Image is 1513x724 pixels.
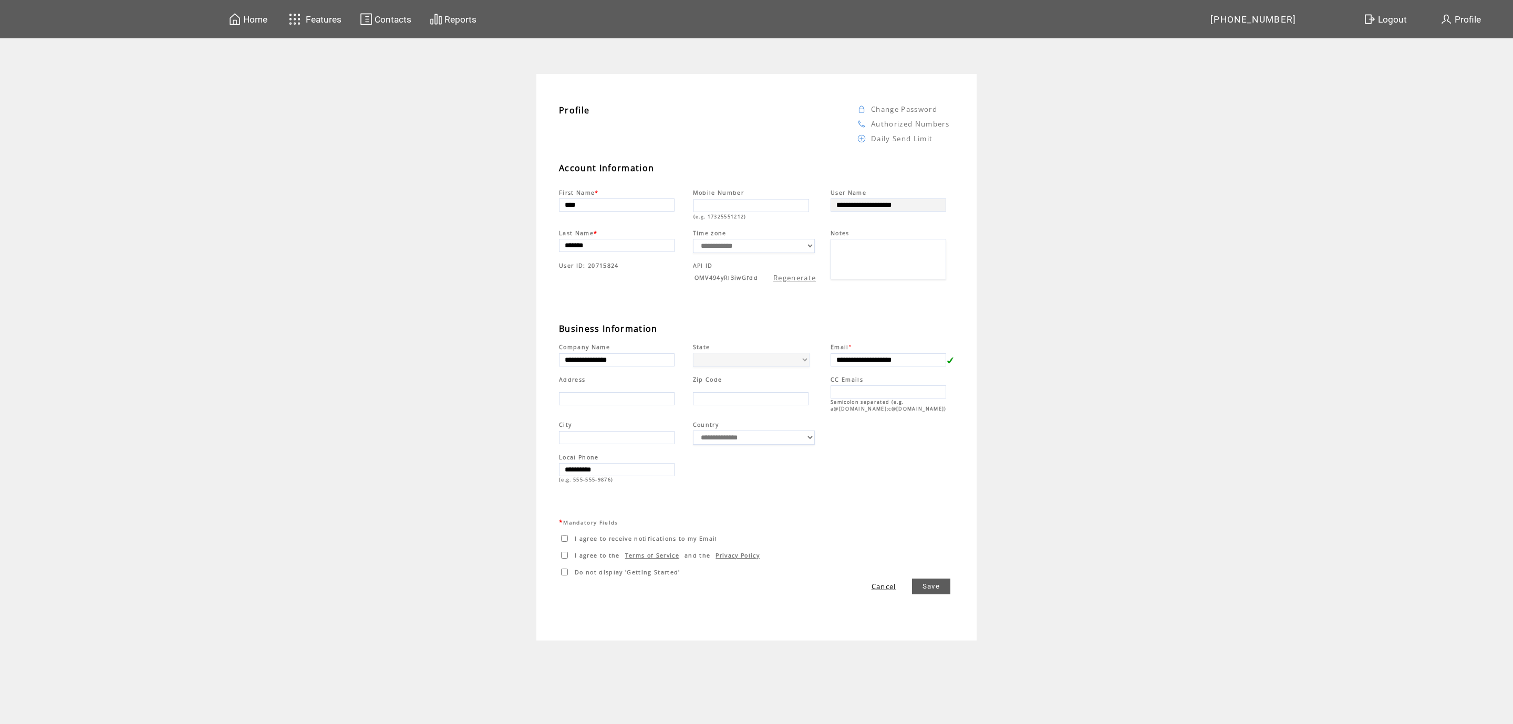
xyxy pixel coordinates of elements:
span: OMV494yRl3iwGfdd [695,274,758,281]
span: Time zone [693,229,727,237]
a: Change Password [871,104,937,114]
span: First Name [559,189,595,196]
img: features.svg [286,11,304,28]
img: profile.svg [1440,13,1453,26]
img: Click to review daily send lint [857,134,866,143]
span: (e.g. 17325551212) [693,213,747,220]
a: Logout [1362,11,1437,27]
span: Do not display 'Getting Started' [575,569,680,576]
span: User Name [831,189,866,196]
span: State [693,343,829,351]
span: Profile [1455,14,1481,25]
a: Reports [428,11,478,27]
span: and the [685,552,710,559]
a: Cancel [872,582,896,591]
a: Profile [1437,11,1483,27]
span: Profile [559,104,589,116]
span: Email [831,343,849,351]
span: I agree to the [575,552,620,559]
span: Country [693,421,719,428]
span: Company Name [559,343,610,351]
a: Home [227,11,269,27]
img: Click to change authorized numbers [857,120,866,128]
a: Daily Send Limit [871,134,932,143]
img: v.gif [946,356,954,364]
span: I agree to receive notifications to my Email [575,535,718,542]
span: User ID: 20715824 [559,262,619,269]
span: Address [559,376,585,383]
span: Mobile Number [693,189,744,196]
span: Zip Code [693,376,722,383]
img: contacts.svg [360,13,372,26]
span: Features [306,14,341,25]
span: Mandatory Fields [563,519,618,526]
span: Reports [444,14,476,25]
a: Regenerate [773,273,816,282]
span: Notes [831,229,849,237]
span: Semicolon separated (e.g. a@[DOMAIN_NAME];c@[DOMAIN_NAME]) [831,398,947,412]
span: Account Information [559,162,654,174]
img: home.svg [229,13,241,26]
a: Contacts [358,11,413,27]
span: City [559,421,572,428]
a: Terms of Service [625,552,679,559]
span: Local Phone [559,454,599,461]
a: Features [284,9,344,29]
a: Privacy Policy [716,552,760,559]
span: Business Information [559,323,658,334]
span: [PHONE_NUMBER] [1210,14,1297,25]
a: Authorized Numbers [871,119,949,129]
span: CC Emails [831,376,863,383]
span: Contacts [375,14,411,25]
span: Home [243,14,267,25]
span: API ID [693,262,713,269]
img: Click to change password [857,105,866,113]
a: Save [912,579,950,594]
span: Logout [1378,14,1407,25]
span: Last Name [559,229,594,237]
img: exit.svg [1363,13,1376,26]
img: chart.svg [430,13,442,26]
span: (e.g. 555-555-9876) [559,476,613,483]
